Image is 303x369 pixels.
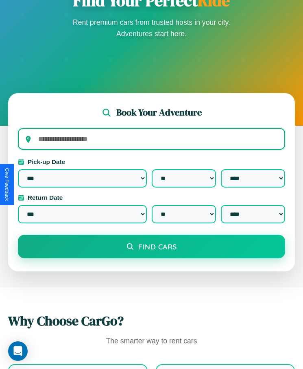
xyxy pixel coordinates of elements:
h2: Why Choose CarGo? [8,312,295,330]
div: Give Feedback [4,168,10,201]
div: Open Intercom Messenger [8,341,28,361]
label: Return Date [18,194,285,201]
p: The smarter way to rent cars [8,335,295,348]
p: Rent premium cars from trusted hosts in your city. Adventures start here. [70,17,233,39]
label: Pick-up Date [18,158,285,165]
h2: Book Your Adventure [116,106,202,119]
button: Find Cars [18,235,285,258]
